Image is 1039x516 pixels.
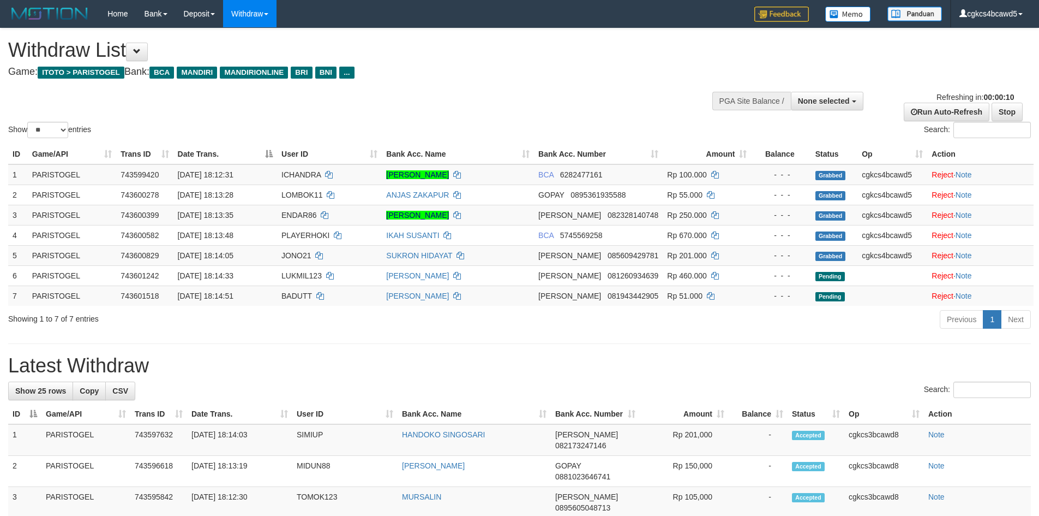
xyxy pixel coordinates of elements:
[844,404,924,424] th: Op: activate to sort column ascending
[386,231,439,240] a: IKAH SUSANTI
[173,144,277,164] th: Date Trans.: activate to sort column descending
[857,164,927,185] td: cgkcs4bcawd5
[667,211,706,220] span: Rp 250.000
[792,493,825,502] span: Accepted
[932,170,953,179] a: Reject
[640,424,729,456] td: Rp 201,000
[80,387,99,395] span: Copy
[815,191,846,200] span: Grabbed
[667,271,706,280] span: Rp 460.000
[932,251,953,260] a: Reject
[953,382,1031,398] input: Search:
[386,292,449,300] a: [PERSON_NAME]
[386,211,449,220] a: [PERSON_NAME]
[956,170,972,179] a: Note
[927,144,1034,164] th: Action
[538,271,601,280] span: [PERSON_NAME]
[956,251,972,260] a: Note
[292,404,398,424] th: User ID: activate to sort column ascending
[751,144,810,164] th: Balance
[281,191,322,199] span: LOMBOK11
[729,404,788,424] th: Balance: activate to sort column ascending
[130,456,187,487] td: 743596618
[130,404,187,424] th: Trans ID: activate to sort column ascending
[712,92,791,110] div: PGA Site Balance /
[608,292,658,300] span: Copy 081943442905 to clipboard
[8,144,28,164] th: ID
[277,144,382,164] th: User ID: activate to sort column ascending
[281,231,329,240] span: PLAYERHOKI
[8,225,28,245] td: 4
[953,122,1031,138] input: Search:
[402,461,465,470] a: [PERSON_NAME]
[105,382,135,400] a: CSV
[983,93,1014,102] strong: 00:00:10
[555,430,618,439] span: [PERSON_NAME]
[130,424,187,456] td: 743597632
[755,270,806,281] div: - - -
[815,232,846,241] span: Grabbed
[798,97,850,105] span: None selected
[857,205,927,225] td: cgkcs4bcawd5
[339,67,354,79] span: ...
[825,7,871,22] img: Button%20Memo.svg
[815,171,846,180] span: Grabbed
[28,225,117,245] td: PARISTOGEL
[386,251,452,260] a: SUKRON HIDAYAT
[570,191,626,199] span: Copy 0895361935588 to clipboard
[121,211,159,220] span: 743600399
[534,144,663,164] th: Bank Acc. Number: activate to sort column ascending
[755,169,806,180] div: - - -
[555,493,618,501] span: [PERSON_NAME]
[538,170,554,179] span: BCA
[8,67,682,78] h4: Game: Bank:
[857,245,927,265] td: cgkcs4bcawd5
[538,211,601,220] span: [PERSON_NAME]
[927,265,1034,286] td: ·
[792,462,825,471] span: Accepted
[8,286,28,306] td: 7
[927,164,1034,185] td: ·
[292,424,398,456] td: SIMIUP
[8,424,41,456] td: 1
[844,456,924,487] td: cgkcs3bcawd8
[755,290,806,301] div: - - -
[932,271,953,280] a: Reject
[983,310,1001,329] a: 1
[927,225,1034,245] td: ·
[608,251,658,260] span: Copy 085609429781 to clipboard
[667,191,702,199] span: Rp 55.000
[315,67,337,79] span: BNI
[755,230,806,241] div: - - -
[112,387,128,395] span: CSV
[386,191,449,199] a: ANJAS ZAKAPUR
[28,286,117,306] td: PARISTOGEL
[281,292,312,300] span: BADUTT
[178,231,233,240] span: [DATE] 18:13:48
[178,292,233,300] span: [DATE] 18:14:51
[386,271,449,280] a: [PERSON_NAME]
[121,251,159,260] span: 743600829
[815,211,846,221] span: Grabbed
[8,245,28,265] td: 5
[8,39,682,61] h1: Withdraw List
[15,387,66,395] span: Show 25 rows
[8,185,28,205] td: 2
[291,67,312,79] span: BRI
[640,456,729,487] td: Rp 150,000
[887,7,942,21] img: panduan.png
[928,461,945,470] a: Note
[149,67,174,79] span: BCA
[956,231,972,240] a: Note
[121,231,159,240] span: 743600582
[608,211,658,220] span: Copy 082328140748 to clipboard
[398,404,551,424] th: Bank Acc. Name: activate to sort column ascending
[28,164,117,185] td: PARISTOGEL
[928,493,945,501] a: Note
[41,424,130,456] td: PARISTOGEL
[73,382,106,400] a: Copy
[178,251,233,260] span: [DATE] 18:14:05
[992,103,1023,121] a: Stop
[956,271,972,280] a: Note
[755,189,806,200] div: - - -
